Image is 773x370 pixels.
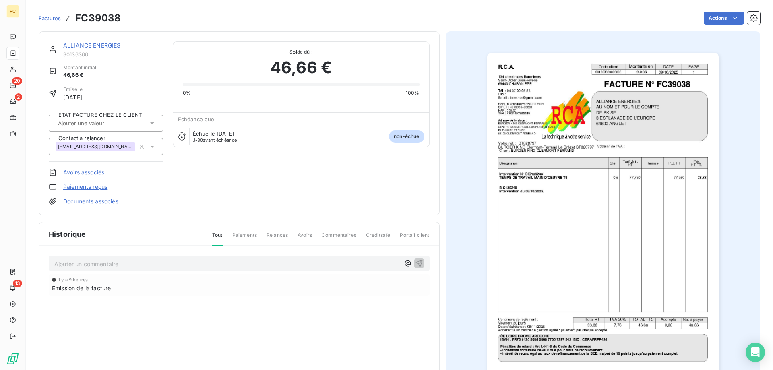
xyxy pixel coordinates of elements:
a: Paiements reçus [63,183,107,191]
span: Tout [212,232,223,246]
span: Avoirs [298,232,312,245]
div: RC [6,5,19,18]
span: 46,66 € [63,71,96,79]
span: Émission de la facture [52,284,111,292]
span: 13 [13,280,22,287]
span: Commentaires [322,232,356,245]
span: J-30 [193,137,203,143]
span: Creditsafe [366,232,391,245]
button: Actions [704,12,744,25]
span: Relances [267,232,288,245]
a: ALLIANCE ENERGIES [63,42,121,49]
span: Échéance due [178,116,215,122]
span: non-échue [389,130,424,143]
a: Factures [39,14,61,22]
span: 90136300 [63,51,163,58]
span: [DATE] [63,93,83,101]
span: Paiements [232,232,257,245]
img: Logo LeanPay [6,352,19,365]
span: Émise le [63,86,83,93]
h3: FC39038 [75,11,121,25]
span: Montant initial [63,64,96,71]
span: 100% [406,89,420,97]
span: avant échéance [193,138,237,143]
a: Avoirs associés [63,168,104,176]
span: Historique [49,229,86,240]
span: 0% [183,89,191,97]
div: Open Intercom Messenger [746,343,765,362]
span: Échue le [DATE] [193,130,234,137]
span: 20 [12,77,22,85]
span: 2 [15,93,22,101]
input: Ajouter une valeur [57,120,138,127]
span: 46,66 € [270,56,332,80]
span: Factures [39,15,61,21]
span: Portail client [400,232,429,245]
a: Documents associés [63,197,118,205]
span: [EMAIL_ADDRESS][DOMAIN_NAME] [58,144,133,149]
span: Solde dû : [183,48,420,56]
span: il y a 9 heures [58,277,88,282]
